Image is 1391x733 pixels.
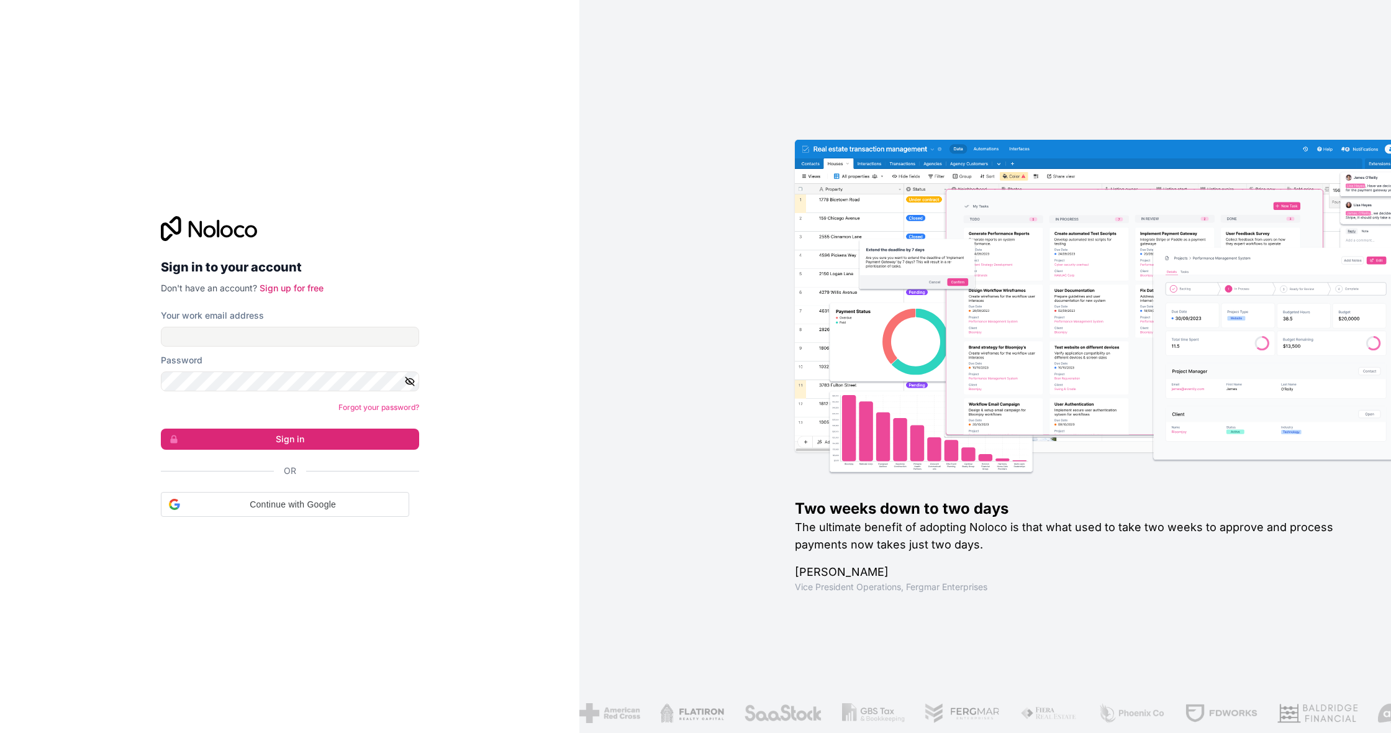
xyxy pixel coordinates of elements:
h1: [PERSON_NAME] [795,563,1351,581]
span: Or [284,465,296,477]
button: Sign in [161,429,419,450]
label: Your work email address [161,309,264,322]
img: /assets/gbstax-C-GtDUiK.png [841,703,905,723]
h2: The ultimate benefit of adopting Noloco is that what used to take two weeks to approve and proces... [795,519,1351,553]
img: /assets/flatiron-C8eUkumj.png [659,703,724,723]
span: Continue with Google [185,498,401,511]
img: /assets/fiera-fwj2N5v4.png [1020,703,1078,723]
h1: Vice President Operations , Fergmar Enterprises [795,581,1351,593]
img: /assets/phoenix-BREaitsQ.png [1098,703,1165,723]
span: Don't have an account? [161,283,257,293]
img: /assets/american-red-cross-BAupjrZR.png [579,703,639,723]
a: Sign up for free [260,283,324,293]
input: Email address [161,327,419,347]
img: /assets/saastock-C6Zbiodz.png [743,703,822,723]
input: Password [161,371,419,391]
img: /assets/baldridge-DxmPIwAm.png [1277,703,1357,723]
div: Continue with Google [161,492,409,517]
h2: Sign in to your account [161,256,419,278]
a: Forgot your password? [338,403,419,412]
h1: Two weeks down to two days [795,499,1351,519]
img: /assets/fdworks-Bi04fVtw.png [1184,703,1257,723]
label: Password [161,354,202,366]
img: /assets/fergmar-CudnrXN5.png [924,703,1000,723]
